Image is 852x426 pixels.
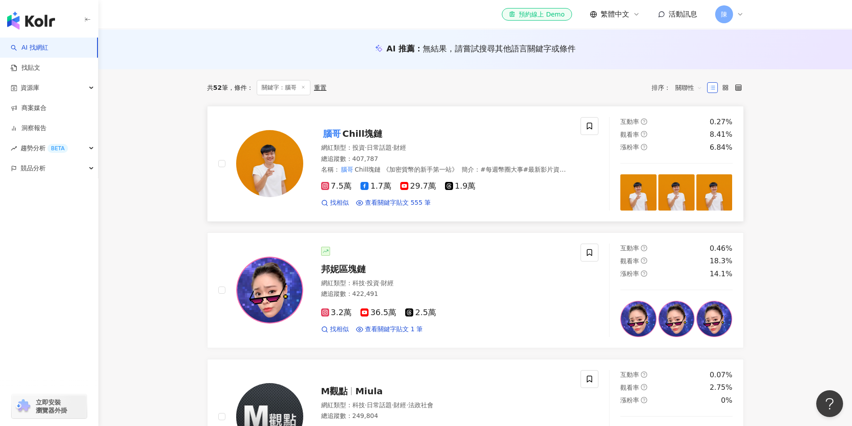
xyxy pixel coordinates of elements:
[321,290,570,299] div: 總追蹤數 ： 422,491
[355,166,458,173] span: Chill塊鏈 《加密貨幣的新手第一站》
[641,131,647,137] span: question-circle
[7,12,55,30] img: logo
[601,9,629,19] span: 繁體中文
[11,124,47,133] a: 洞察報告
[207,84,228,91] div: 共 筆
[400,181,436,191] span: 29.7萬
[236,130,303,197] img: KOL Avatar
[352,144,365,151] span: 投資
[321,325,349,334] a: 找相似
[641,118,647,125] span: question-circle
[314,84,326,91] div: 重置
[321,264,366,274] span: 邦妮區塊鏈
[710,143,733,152] div: 6.84%
[340,164,355,174] mark: 腦哥
[257,80,310,95] span: 關鍵字：腦哥
[408,401,433,409] span: 法政社會
[321,143,570,152] div: 網紅類型 ：
[641,144,647,150] span: question-circle
[365,198,431,207] span: 查看關鍵字貼文 555 筆
[386,43,576,54] div: AI 推薦 ：
[620,257,639,265] span: 觀看率
[321,308,352,317] span: 3.2萬
[620,245,639,252] span: 互動率
[658,174,695,211] img: post-image
[352,401,365,409] span: 科技
[356,198,431,207] a: 查看關鍵字貼文 555 筆
[405,308,436,317] span: 2.5萬
[330,325,349,334] span: 找相似
[207,106,744,222] a: KOL Avatar腦哥Chill塊鏈網紅類型：投資·日常話題·財經總追蹤數：407,787名稱：腦哥Chill塊鏈 《加密貨幣的新手第一站》簡介：#每週幣圈大事#最新影片資訊 快快加入腦哥7....
[406,401,408,409] span: ·
[321,181,352,191] span: 7.5萬
[47,144,68,153] div: BETA
[236,257,303,324] img: KOL Avatar
[360,308,396,317] span: 36.5萬
[360,181,391,191] span: 1.7萬
[502,8,572,21] a: 預約線上 Demo
[11,43,48,52] a: searchAI 找網紅
[207,232,744,348] a: KOL Avatar邦妮區塊鏈網紅類型：科技·投資·財經總追蹤數：422,4913.2萬36.5萬2.5萬找相似查看關鍵字貼文 1 筆互動率question-circle0.46%觀看率ques...
[710,117,733,127] div: 0.27%
[321,155,570,164] div: 總追蹤數 ： 407,787
[321,386,348,396] span: M觀點
[356,325,423,334] a: 查看關鍵字貼文 1 筆
[620,174,657,211] img: post-image
[381,279,394,287] span: 財經
[658,301,695,337] img: post-image
[365,279,367,287] span: ·
[228,84,253,91] span: 條件 ：
[641,257,647,264] span: question-circle
[641,371,647,378] span: question-circle
[321,412,570,421] div: 總追蹤數 ： 249,804
[620,118,639,125] span: 互動率
[367,279,379,287] span: 投資
[365,144,367,151] span: ·
[367,401,392,409] span: 日常話題
[213,84,222,91] span: 52
[355,386,382,396] span: Miula
[652,80,707,95] div: 排序：
[620,131,639,138] span: 觀看率
[721,396,732,405] div: 0%
[423,44,576,53] span: 無結果，請嘗試搜尋其他語言關鍵字或條件
[346,173,361,183] mark: 腦哥
[321,166,458,173] span: 名稱 ：
[352,279,365,287] span: 科技
[392,401,394,409] span: ·
[620,371,639,378] span: 互動率
[11,63,40,72] a: 找貼文
[696,174,733,211] img: post-image
[641,245,647,251] span: question-circle
[11,104,47,113] a: 商案媒合
[394,144,406,151] span: 財經
[367,144,392,151] span: 日常話題
[669,10,697,18] span: 活動訊息
[620,270,639,277] span: 漲粉率
[365,401,367,409] span: ·
[641,270,647,277] span: question-circle
[12,394,87,418] a: chrome extension立即安裝 瀏覽器外掛
[710,370,733,380] div: 0.07%
[394,401,406,409] span: 財經
[710,383,733,392] div: 2.75%
[21,158,46,178] span: 競品分析
[11,145,17,152] span: rise
[710,256,733,266] div: 18.3%
[509,10,564,19] div: 預約線上 Demo
[620,384,639,391] span: 觀看率
[710,269,733,279] div: 14.1%
[710,130,733,139] div: 8.41%
[21,138,68,158] span: 趨勢分析
[14,399,32,413] img: chrome extension
[641,384,647,390] span: question-circle
[620,301,657,337] img: post-image
[21,78,39,98] span: 資源庫
[321,279,570,288] div: 網紅類型 ：
[816,390,843,417] iframe: Help Scout Beacon - Open
[36,398,67,414] span: 立即安裝 瀏覽器外掛
[445,181,476,191] span: 1.9萬
[321,127,343,141] mark: 腦哥
[321,198,349,207] a: 找相似
[721,9,727,19] span: 陳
